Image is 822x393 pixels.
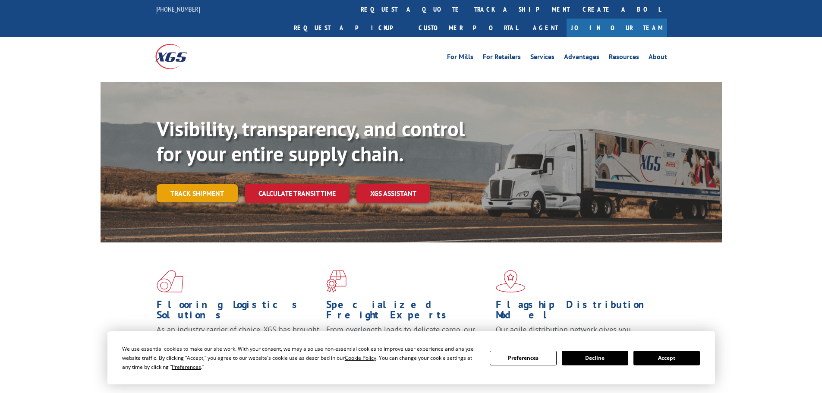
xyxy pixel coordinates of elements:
[157,324,319,355] span: As an industry carrier of choice, XGS has brought innovation and dedication to flooring logistics...
[496,270,526,292] img: xgs-icon-flagship-distribution-model-red
[356,184,430,203] a: XGS ASSISTANT
[245,184,350,203] a: Calculate transit time
[326,299,489,324] h1: Specialized Freight Experts
[490,351,556,365] button: Preferences
[567,19,667,37] a: Join Our Team
[496,299,659,324] h1: Flagship Distribution Model
[326,324,489,363] p: From overlength loads to delicate cargo, our experienced staff knows the best way to move your fr...
[157,270,183,292] img: xgs-icon-total-supply-chain-intelligence-red
[155,5,200,13] a: [PHONE_NUMBER]
[609,53,639,63] a: Resources
[412,19,524,37] a: Customer Portal
[530,53,554,63] a: Services
[107,331,715,384] div: Cookie Consent Prompt
[345,354,376,362] span: Cookie Policy
[157,115,465,167] b: Visibility, transparency, and control for your entire supply chain.
[172,363,201,371] span: Preferences
[564,53,599,63] a: Advantages
[447,53,473,63] a: For Mills
[287,19,412,37] a: Request a pickup
[157,299,320,324] h1: Flooring Logistics Solutions
[649,53,667,63] a: About
[157,184,238,202] a: Track shipment
[122,344,479,371] div: We use essential cookies to make our site work. With your consent, we may also use non-essential ...
[496,324,655,345] span: Our agile distribution network gives you nationwide inventory management on demand.
[326,270,346,292] img: xgs-icon-focused-on-flooring-red
[524,19,567,37] a: Agent
[633,351,700,365] button: Accept
[483,53,521,63] a: For Retailers
[562,351,628,365] button: Decline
